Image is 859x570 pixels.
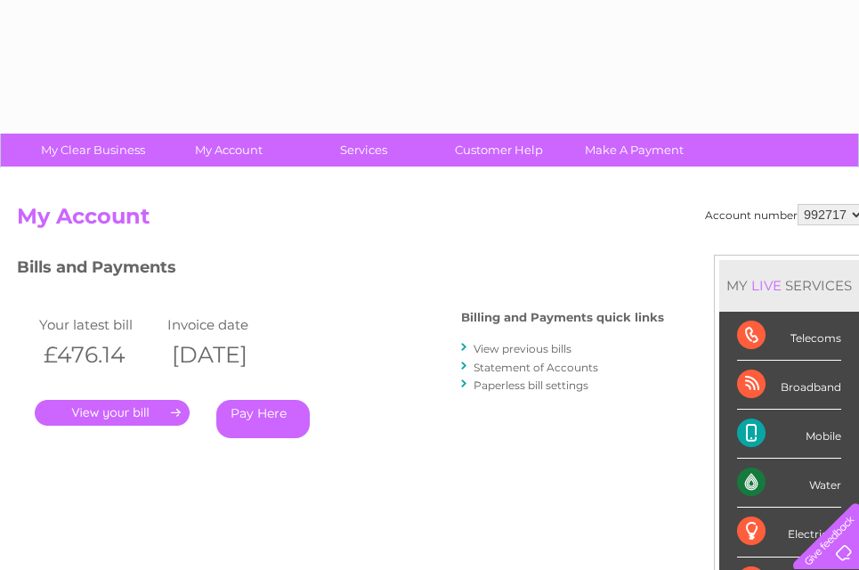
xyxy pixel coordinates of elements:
[17,255,664,286] h3: Bills and Payments
[737,410,841,459] div: Mobile
[737,459,841,508] div: Water
[474,379,588,392] a: Paperless bill settings
[216,400,310,438] a: Pay Here
[425,134,572,167] a: Customer Help
[35,400,190,426] a: .
[474,361,598,374] a: Statement of Accounts
[163,337,291,373] th: [DATE]
[474,342,571,355] a: View previous bills
[35,337,163,373] th: £476.14
[163,313,291,337] td: Invoice date
[737,508,841,557] div: Electricity
[719,260,859,311] div: MY SERVICES
[20,134,166,167] a: My Clear Business
[748,277,785,294] div: LIVE
[737,312,841,361] div: Telecoms
[561,134,708,167] a: Make A Payment
[737,361,841,410] div: Broadband
[155,134,302,167] a: My Account
[290,134,437,167] a: Services
[461,311,664,324] h4: Billing and Payments quick links
[35,313,163,337] td: Your latest bill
